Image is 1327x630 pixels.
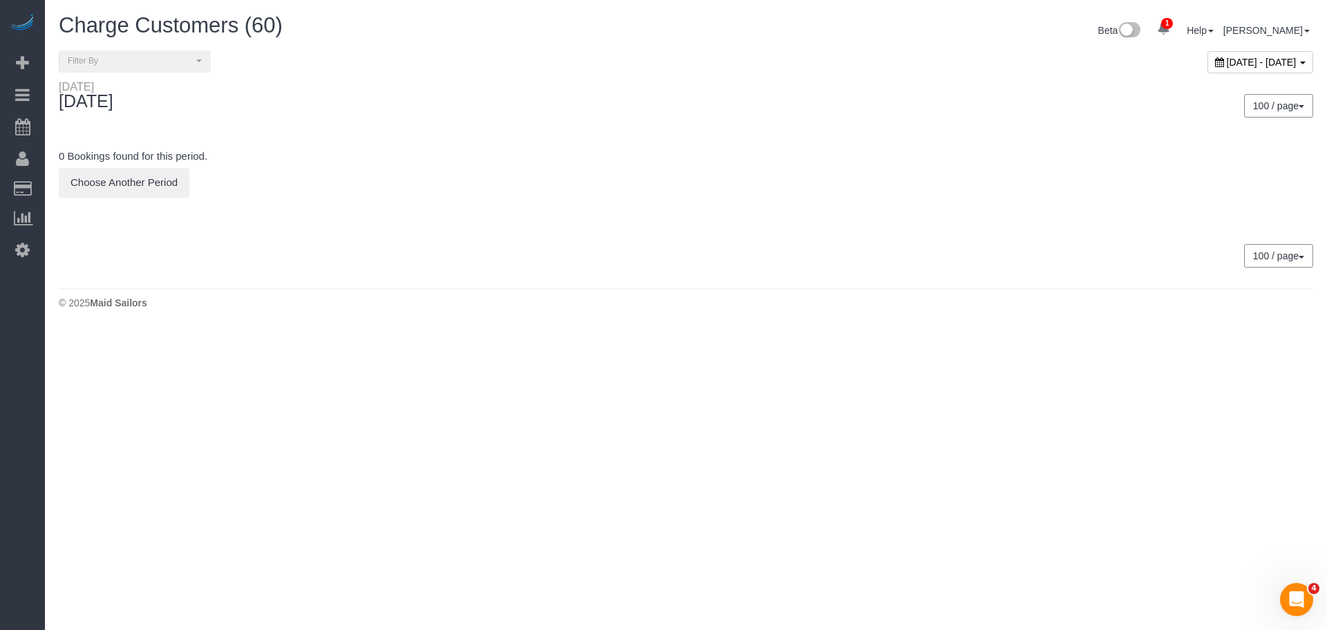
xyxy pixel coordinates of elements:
[59,151,1313,163] h4: 0 Bookings found for this period.
[59,50,211,72] button: Filter By
[1280,583,1313,616] iframe: Intercom live chat
[1118,22,1140,40] img: New interface
[68,55,193,67] span: Filter By
[1244,94,1313,118] button: 100 / page
[59,13,283,37] span: Charge Customers (60)
[90,297,147,308] strong: Maid Sailors
[1150,14,1177,44] a: 1
[8,14,36,33] img: Automaid Logo
[1227,57,1297,68] span: [DATE] - [DATE]
[1187,25,1214,36] a: Help
[59,168,189,197] button: Choose Another Period
[1245,94,1313,118] nav: Pagination navigation
[1223,25,1310,36] a: [PERSON_NAME]
[1098,25,1141,36] a: Beta
[1161,18,1173,29] span: 1
[59,81,113,92] div: [DATE]
[1244,244,1313,268] button: 100 / page
[1308,583,1319,594] span: 4
[59,296,1313,310] div: © 2025
[59,81,127,111] div: [DATE]
[1245,244,1313,268] nav: Pagination navigation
